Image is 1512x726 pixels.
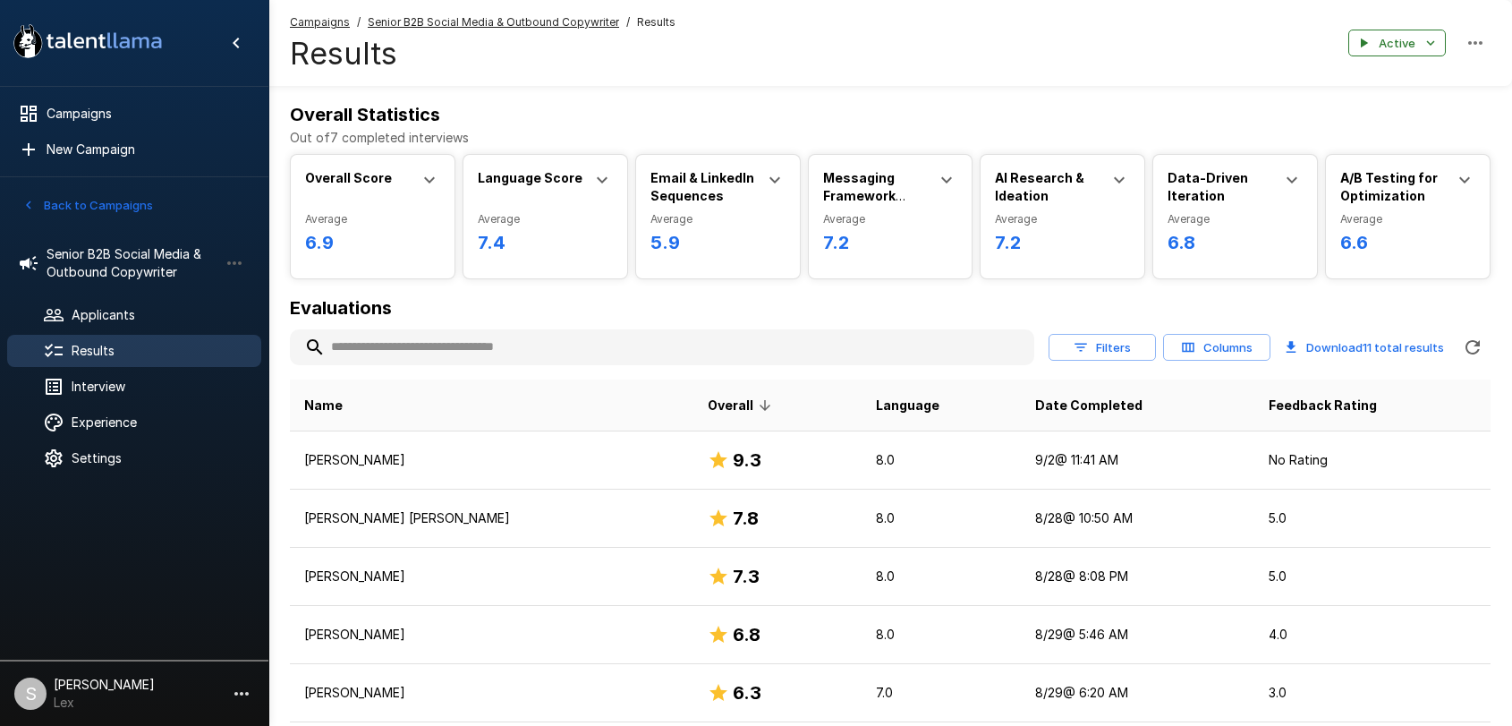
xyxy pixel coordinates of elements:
[304,395,343,416] span: Name
[1168,228,1303,257] h6: 6.8
[1348,30,1446,57] button: Active
[733,562,760,591] h6: 7.3
[733,620,760,649] h6: 6.8
[1269,451,1476,469] p: No Rating
[650,210,786,228] span: Average
[876,568,1006,585] p: 8.0
[1163,334,1270,362] button: Columns
[1168,210,1303,228] span: Average
[290,35,675,73] h4: Results
[876,509,1006,527] p: 8.0
[1021,431,1255,490] td: 9/2 @ 11:41 AM
[290,129,1491,147] p: Out of 7 completed interviews
[1168,170,1248,203] b: Data-Driven Iteration
[733,446,761,474] h6: 9.3
[304,509,679,527] p: [PERSON_NAME] [PERSON_NAME]
[733,679,761,707] h6: 6.3
[626,13,630,31] span: /
[1269,626,1476,644] p: 4.0
[876,395,939,416] span: Language
[708,395,777,416] span: Overall
[876,626,1006,644] p: 8.0
[478,228,613,257] h6: 7.4
[995,170,1084,203] b: AI Research & Ideation
[304,626,679,644] p: [PERSON_NAME]
[1049,334,1156,362] button: Filters
[1340,170,1438,203] b: A/B Testing for Optimization
[1021,606,1255,664] td: 8/29 @ 5:46 AM
[1455,329,1491,365] button: Refreshing...
[876,684,1006,702] p: 7.0
[1278,329,1451,365] button: Download11 total results
[368,15,619,29] u: Senior B2B Social Media & Outbound Copywriter
[290,297,392,319] b: Evaluations
[823,170,911,221] b: Messaging Framework Development
[1021,490,1255,548] td: 8/28 @ 10:50 AM
[478,210,613,228] span: Average
[1269,395,1377,416] span: Feedback Rating
[304,568,679,585] p: [PERSON_NAME]
[1269,509,1476,527] p: 5.0
[823,210,958,228] span: Average
[733,504,759,533] h6: 7.8
[995,228,1130,257] h6: 7.2
[876,451,1006,469] p: 8.0
[305,210,440,228] span: Average
[478,170,582,185] b: Language Score
[1021,664,1255,722] td: 8/29 @ 6:20 AM
[650,170,754,203] b: Email & LinkedIn Sequences
[650,228,786,257] h6: 5.9
[1340,210,1475,228] span: Average
[305,228,440,257] h6: 6.9
[304,451,679,469] p: [PERSON_NAME]
[1340,228,1475,257] h6: 6.6
[305,170,392,185] b: Overall Score
[823,228,958,257] h6: 7.2
[357,13,361,31] span: /
[995,210,1130,228] span: Average
[290,104,440,125] b: Overall Statistics
[1035,395,1142,416] span: Date Completed
[637,13,675,31] span: Results
[1269,568,1476,585] p: 5.0
[1021,548,1255,606] td: 8/28 @ 8:08 PM
[304,684,679,702] p: [PERSON_NAME]
[290,15,350,29] u: Campaigns
[1269,684,1476,702] p: 3.0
